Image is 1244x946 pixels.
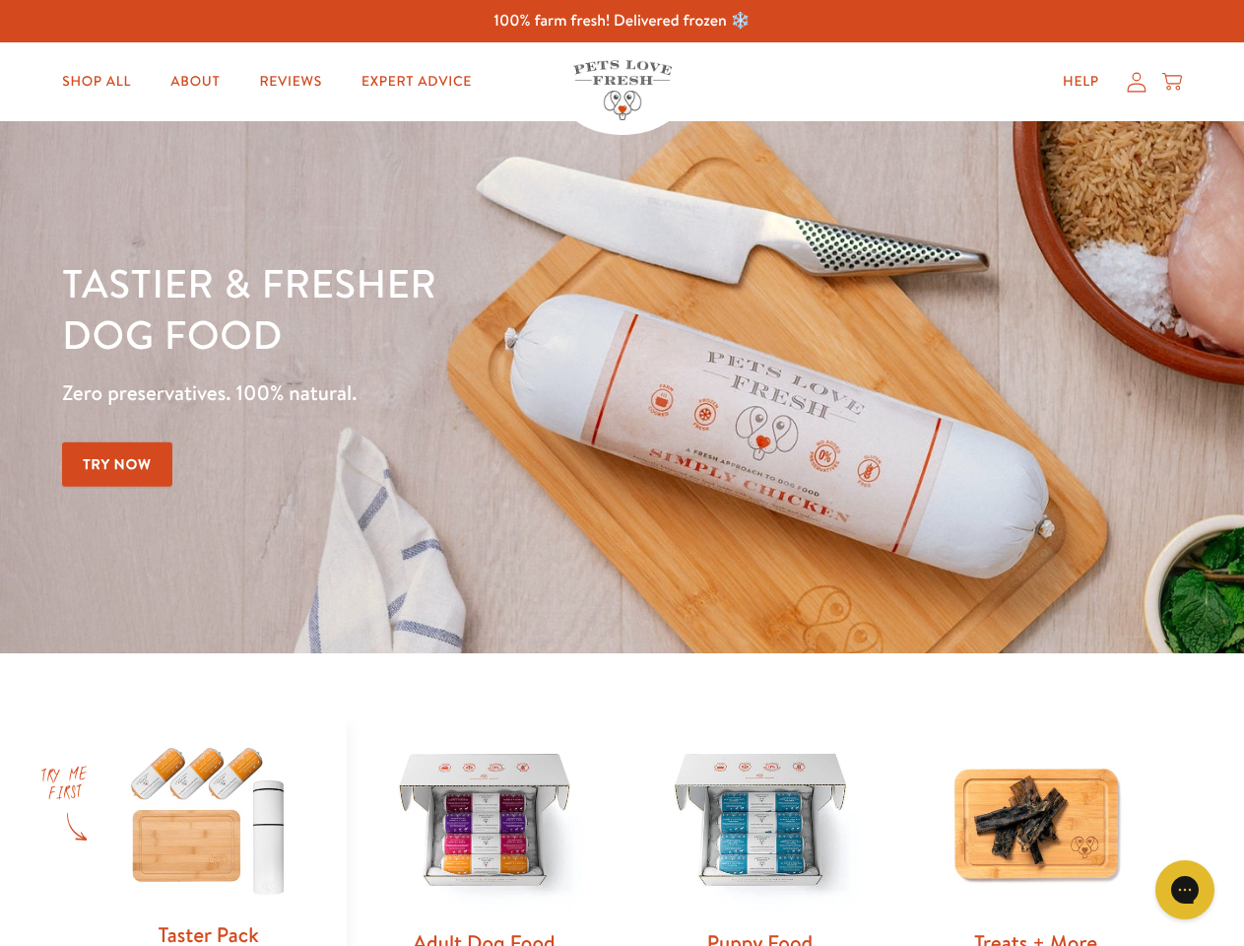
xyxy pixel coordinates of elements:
[1146,853,1224,926] iframe: Gorgias live chat messenger
[1047,62,1115,101] a: Help
[62,375,809,411] p: Zero preservatives. 100% natural.
[62,442,172,487] a: Try Now
[243,62,337,101] a: Reviews
[46,62,147,101] a: Shop All
[155,62,235,101] a: About
[573,60,672,120] img: Pets Love Fresh
[62,257,809,360] h1: Tastier & fresher dog food
[346,62,488,101] a: Expert Advice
